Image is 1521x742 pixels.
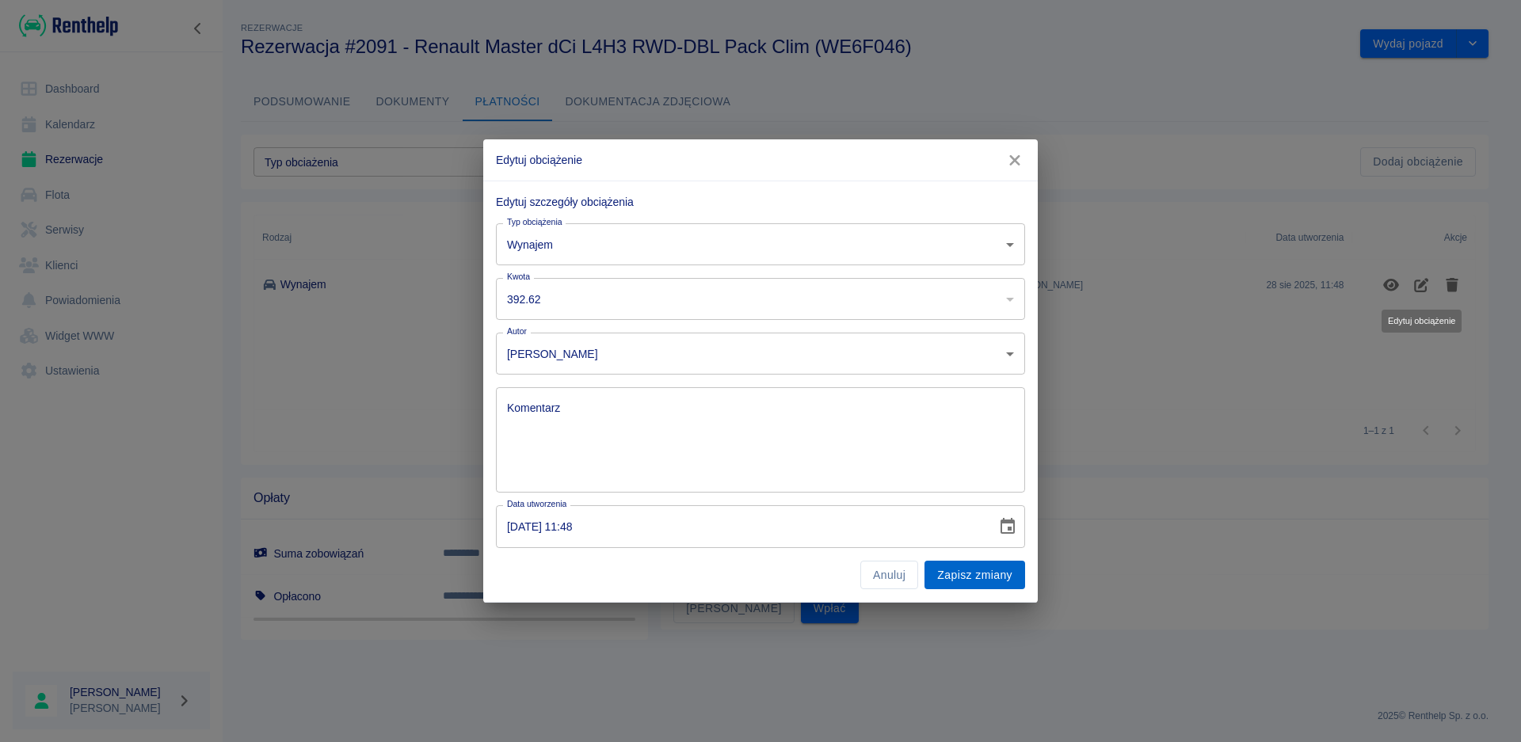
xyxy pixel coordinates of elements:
label: Autor [507,325,527,337]
button: Choose date, selected date is 28 sie 2025 [992,511,1024,542]
input: DD.MM.YYYY hh:mm [496,505,985,547]
div: Edytuj obciążenie [1382,310,1462,333]
button: Zapisz zmiany [924,561,1025,590]
div: Wynajem [496,223,1025,265]
label: Data utworzenia [507,498,566,510]
label: Kwota [507,271,530,283]
p: Edytuj szczegóły obciążenia [496,194,1025,211]
label: Typ obciążenia [507,216,562,228]
button: Anuluj [860,561,918,590]
div: [PERSON_NAME] [496,333,1025,375]
h2: Edytuj obciążenie [483,139,1038,181]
